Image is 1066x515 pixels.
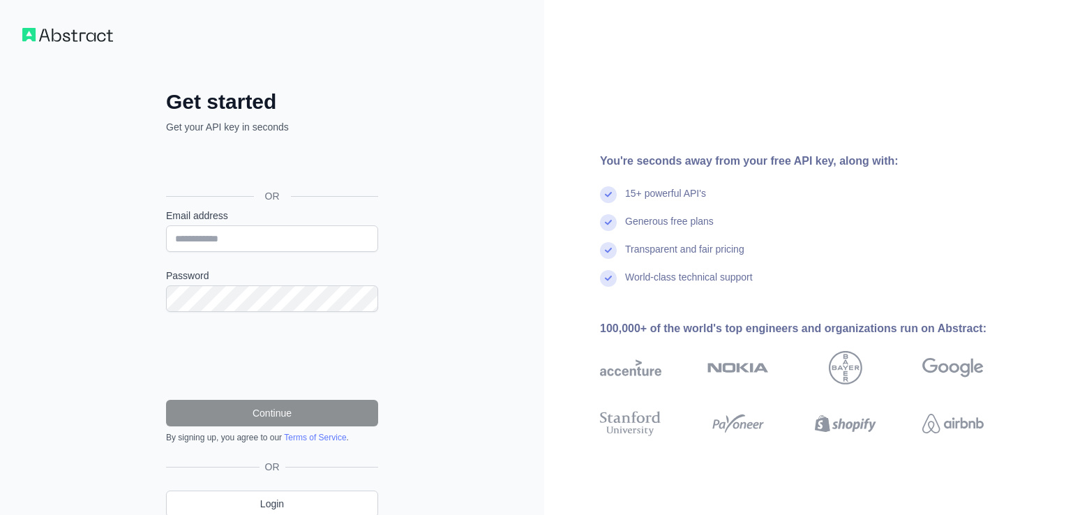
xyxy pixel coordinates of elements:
div: Transparent and fair pricing [625,242,744,270]
img: payoneer [707,408,769,439]
label: Email address [166,209,378,223]
img: google [922,351,984,385]
iframe: Nút Đăng nhập bằng Google [159,149,382,180]
span: OR [254,189,291,203]
img: shopify [815,408,876,439]
button: Continue [166,400,378,426]
div: Generous free plans [625,214,714,242]
div: 15+ powerful API's [625,186,706,214]
a: Terms of Service [284,433,346,442]
img: check mark [600,186,617,203]
img: Workflow [22,28,113,42]
iframe: reCAPTCHA [166,329,378,383]
div: You're seconds away from your free API key, along with: [600,153,1028,170]
img: check mark [600,270,617,287]
div: By signing up, you agree to our . [166,432,378,443]
img: bayer [829,351,862,385]
img: check mark [600,242,617,259]
p: Get your API key in seconds [166,120,378,134]
h2: Get started [166,89,378,114]
img: accenture [600,351,661,385]
img: airbnb [922,408,984,439]
img: stanford university [600,408,661,439]
img: nokia [707,351,769,385]
span: OR [260,460,285,474]
div: World-class technical support [625,270,753,298]
div: 100,000+ of the world's top engineers and organizations run on Abstract: [600,320,1028,337]
img: check mark [600,214,617,231]
label: Password [166,269,378,283]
